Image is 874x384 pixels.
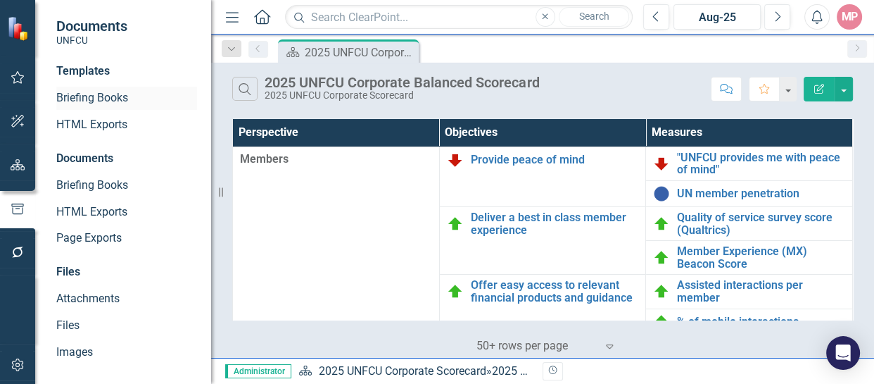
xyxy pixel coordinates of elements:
[439,275,646,335] td: Double-Click to Edit Right Click for Context Menu
[305,44,415,61] div: 2025 UNFCU Corporate Balanced Scorecard
[56,345,197,361] a: Images
[233,147,440,335] td: Double-Click to Edit
[677,187,845,200] a: UN member penetration
[677,211,845,236] a: Quality of service survey score (Qualtrics)
[653,155,670,172] img: Below Plan
[559,7,629,27] button: Search
[653,249,670,266] img: On Target
[265,90,539,101] div: 2025 UNFCU Corporate Scorecard
[471,154,639,166] a: Provide peace of mind
[653,216,670,233] img: On Target
[56,90,197,106] a: Briefing Books
[240,151,432,168] span: Members
[56,18,127,35] span: Documents
[285,5,633,30] input: Search ClearPoint...
[471,211,639,236] a: Deliver a best in class member experience
[678,9,756,26] div: Aug-25
[56,291,197,307] a: Attachments
[826,336,860,370] div: Open Intercom Messenger
[677,151,845,176] a: "UNFCU provides me with peace of mind"
[56,117,197,133] a: HTML Exports
[439,147,646,206] td: Double-Click to Edit Right Click for Context Menu
[677,279,845,304] a: Assisted interactions per member
[56,204,197,221] a: HTML Exports
[447,216,464,233] img: On Target
[56,318,197,334] a: Files
[646,181,853,207] td: Double-Click to Edit Right Click for Context Menu
[7,16,32,41] img: ClearPoint Strategy
[646,275,853,309] td: Double-Click to Edit Right Click for Context Menu
[56,230,197,247] a: Page Exports
[439,207,646,275] td: Double-Click to Edit Right Click for Context Menu
[677,245,845,270] a: Member Experience (MX) Beacon Score
[56,264,197,280] div: Files
[56,178,197,194] a: Briefing Books
[56,35,127,46] small: UNFCU
[646,309,853,335] td: Double-Click to Edit Right Click for Context Menu
[318,364,486,378] a: 2025 UNFCU Corporate Scorecard
[447,151,464,168] img: Below Plan
[653,314,670,330] img: On Target
[673,4,761,30] button: Aug-25
[298,364,532,380] div: »
[225,364,291,378] span: Administrator
[56,151,197,167] div: Documents
[646,207,853,241] td: Double-Click to Edit Right Click for Context Menu
[646,241,853,275] td: Double-Click to Edit Right Click for Context Menu
[56,63,197,80] div: Templates
[677,316,845,328] a: % of mobile interactions
[491,364,708,378] div: 2025 UNFCU Corporate Balanced Scorecard
[653,283,670,300] img: On Target
[653,185,670,202] img: Data Not Yet Due
[447,283,464,300] img: On Target
[837,4,862,30] button: MP
[471,279,639,304] a: Offer easy access to relevant financial products and guidance
[578,11,609,22] span: Search
[265,75,539,90] div: 2025 UNFCU Corporate Balanced Scorecard
[646,147,853,180] td: Double-Click to Edit Right Click for Context Menu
